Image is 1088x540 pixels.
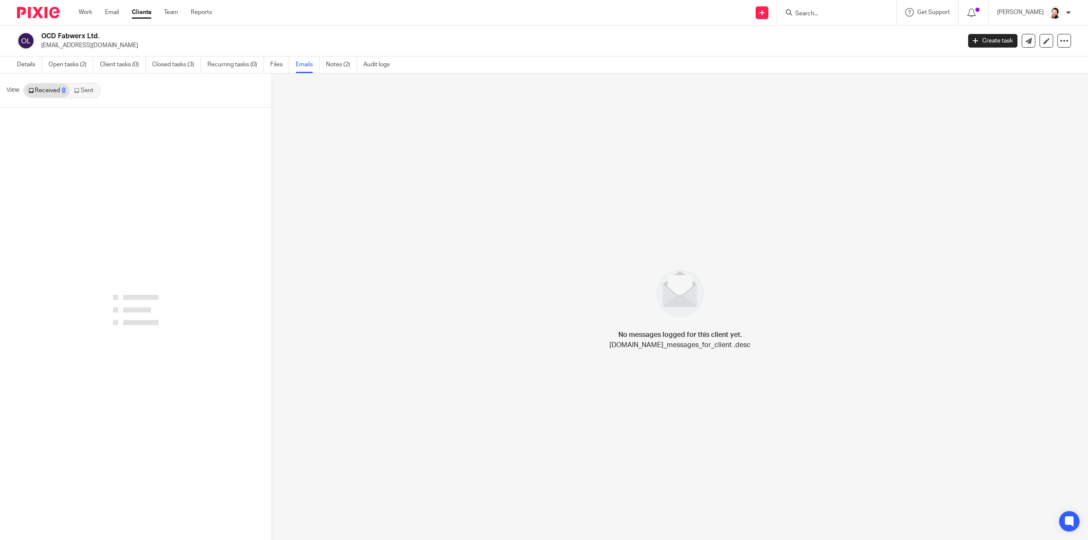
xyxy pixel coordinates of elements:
p: [EMAIL_ADDRESS][DOMAIN_NAME] [41,41,955,50]
a: Emails [296,57,320,73]
a: Client tasks (0) [100,57,146,73]
a: Sent [70,84,99,97]
span: Get Support [917,9,950,15]
a: Audit logs [363,57,396,73]
a: Closed tasks (3) [152,57,201,73]
h4: No messages logged for this client yet. [618,330,742,340]
a: Clients [132,8,151,17]
a: Notes (2) [326,57,357,73]
a: Reports [191,8,212,17]
img: Pixie [17,7,59,18]
a: Email [105,8,119,17]
a: Create task [968,34,1017,48]
img: Jayde%20Headshot.jpg [1048,6,1062,20]
a: Open tasks (2) [48,57,93,73]
h2: OCD Fabwerx Ltd. [41,32,773,41]
a: Details [17,57,42,73]
img: image [651,264,710,323]
input: Search [794,10,871,18]
div: 0 [62,88,65,93]
span: View [6,86,19,95]
a: Team [164,8,178,17]
a: Received0 [24,84,70,97]
img: svg%3E [17,32,35,50]
p: [PERSON_NAME] [997,8,1044,17]
a: Work [79,8,92,17]
p: [DOMAIN_NAME]_messages_for_client .desc [609,340,751,350]
a: Files [270,57,289,73]
a: Recurring tasks (0) [207,57,264,73]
